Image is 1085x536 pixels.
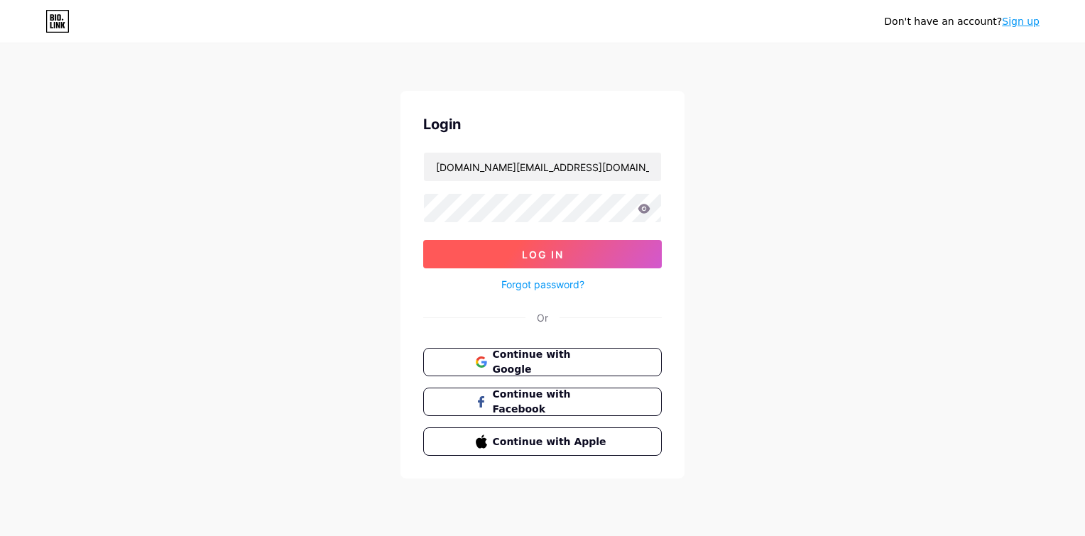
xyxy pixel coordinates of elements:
[423,114,662,135] div: Login
[423,388,662,416] button: Continue with Facebook
[423,427,662,456] button: Continue with Apple
[522,248,564,261] span: Log In
[423,240,662,268] button: Log In
[1002,16,1040,27] a: Sign up
[424,153,661,181] input: Username
[493,434,610,449] span: Continue with Apple
[501,277,584,292] a: Forgot password?
[423,348,662,376] button: Continue with Google
[884,14,1040,29] div: Don't have an account?
[537,310,548,325] div: Or
[493,387,610,417] span: Continue with Facebook
[493,347,610,377] span: Continue with Google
